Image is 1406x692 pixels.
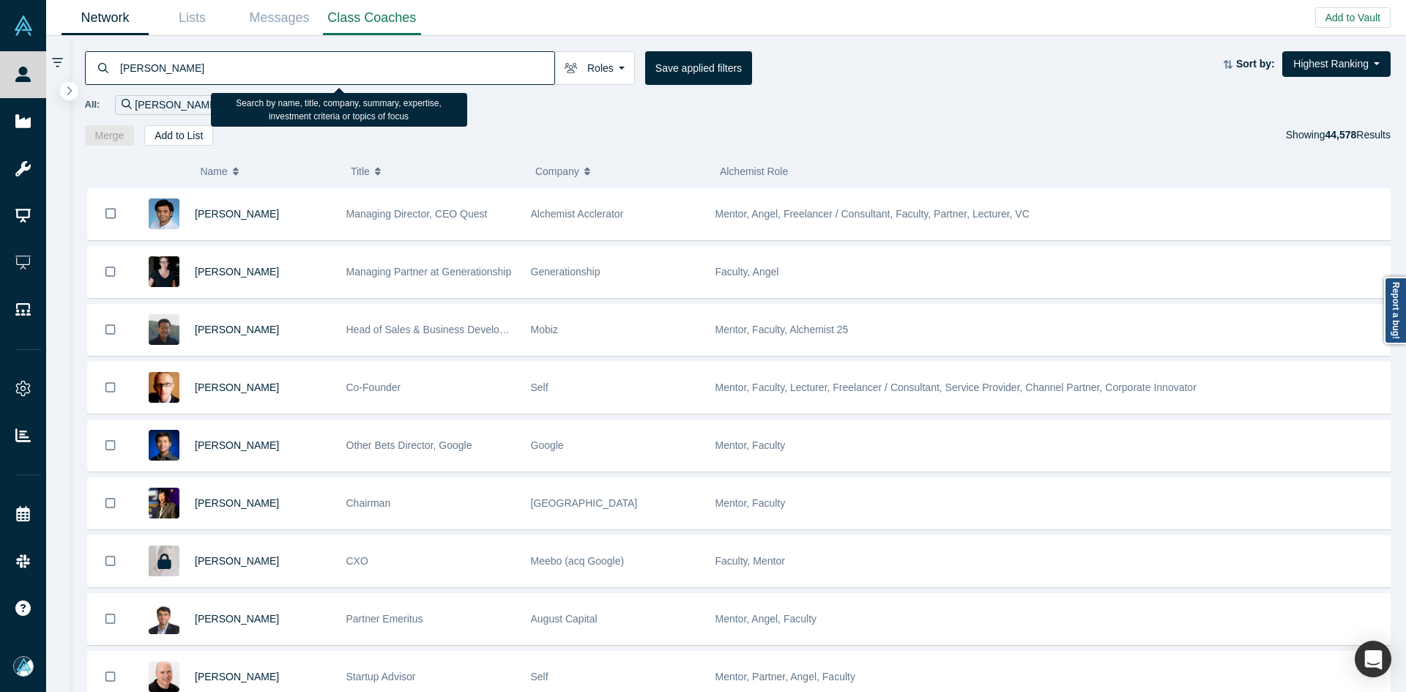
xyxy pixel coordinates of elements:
[219,97,230,114] button: Remove Filter
[88,594,133,644] button: Bookmark
[346,382,401,393] span: Co-Founder
[88,420,133,471] button: Bookmark
[715,266,779,278] span: Faculty, Angel
[346,439,472,451] span: Other Bets Director, Google
[1384,277,1406,344] a: Report a bug!
[149,488,179,518] img: Timothy Chou's Profile Image
[88,362,133,413] button: Bookmark
[531,497,638,509] span: [GEOGRAPHIC_DATA]
[195,439,279,451] a: [PERSON_NAME]
[715,671,855,682] span: Mentor, Partner, Angel, Faculty
[144,125,213,146] button: Add to List
[1282,51,1391,77] button: Highest Ranking
[149,430,179,461] img: Steven Kan's Profile Image
[149,372,179,403] img: Robert Winder's Profile Image
[346,266,512,278] span: Managing Partner at Generationship
[149,1,236,35] a: Lists
[195,555,279,567] a: [PERSON_NAME]
[88,188,133,239] button: Bookmark
[200,156,227,187] span: Name
[195,266,279,278] a: [PERSON_NAME]
[351,156,370,187] span: Title
[195,208,279,220] a: [PERSON_NAME]
[1315,7,1391,28] button: Add to Vault
[346,613,423,625] span: Partner Emeritus
[1236,58,1275,70] strong: Sort by:
[346,324,568,335] span: Head of Sales & Business Development (interim)
[715,555,785,567] span: Faculty, Mentor
[531,208,624,220] span: Alchemist Acclerator
[149,661,179,692] img: Adam Frankl's Profile Image
[535,156,579,187] span: Company
[88,536,133,587] button: Bookmark
[85,125,135,146] button: Merge
[346,555,368,567] span: CXO
[115,95,237,115] div: [PERSON_NAME]
[346,497,391,509] span: Chairman
[195,382,279,393] a: [PERSON_NAME]
[531,613,598,625] span: August Capital
[645,51,752,85] button: Save applied filters
[149,314,179,345] img: Michael Chang's Profile Image
[195,613,279,625] a: [PERSON_NAME]
[531,382,548,393] span: Self
[351,156,520,187] button: Title
[85,97,100,112] span: All:
[119,51,554,85] input: Search by name, title, company, summary, expertise, investment criteria or topics of focus
[715,439,786,451] span: Mentor, Faculty
[13,656,34,677] img: Mia Scott's Account
[715,613,817,625] span: Mentor, Angel, Faculty
[149,198,179,229] img: Gnani Palanikumar's Profile Image
[149,256,179,287] img: Rachel Chalmers's Profile Image
[531,439,564,451] span: Google
[200,156,335,187] button: Name
[535,156,704,187] button: Company
[531,555,625,567] span: Meebo (acq Google)
[88,247,133,297] button: Bookmark
[715,208,1030,220] span: Mentor, Angel, Freelancer / Consultant, Faculty, Partner, Lecturer, VC
[323,1,421,35] a: Class Coaches
[531,266,600,278] span: Generationship
[13,15,34,36] img: Alchemist Vault Logo
[715,382,1197,393] span: Mentor, Faculty, Lecturer, Freelancer / Consultant, Service Provider, Channel Partner, Corporate ...
[88,478,133,529] button: Bookmark
[554,51,635,85] button: Roles
[88,305,133,355] button: Bookmark
[715,497,786,509] span: Mentor, Faculty
[1325,129,1391,141] span: Results
[531,671,548,682] span: Self
[1286,125,1391,146] div: Showing
[195,497,279,509] a: [PERSON_NAME]
[195,324,279,335] a: [PERSON_NAME]
[62,1,149,35] a: Network
[1325,129,1356,141] strong: 44,578
[346,671,416,682] span: Startup Advisor
[346,208,488,220] span: Managing Director, CEO Quest
[531,324,558,335] span: Mobiz
[720,165,788,177] span: Alchemist Role
[236,1,323,35] a: Messages
[715,324,849,335] span: Mentor, Faculty, Alchemist 25
[149,603,179,634] img: Vivek Mehra's Profile Image
[195,671,279,682] a: [PERSON_NAME]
